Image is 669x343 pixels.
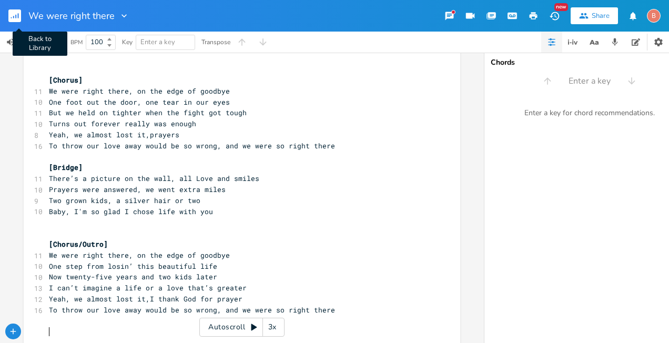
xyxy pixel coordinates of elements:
button: New [544,6,565,25]
span: Yeah, we almost lost it,prayers [49,130,179,139]
div: Key [122,39,133,45]
span: I can’t imagine a life or a love that’s greater [49,283,247,292]
span: [Bridge] [49,163,83,172]
span: Prayers were answered, we went extra miles [49,185,226,194]
div: New [554,3,568,11]
span: One foot out the door, one tear in our eyes [49,97,230,107]
span: Turns out forever really was enough [49,119,196,128]
button: B [647,4,661,28]
div: bjb3598 [647,9,661,23]
button: Share [571,7,618,24]
span: We were right there, on the edge of goodbye [49,86,230,96]
span: Enter a key [569,75,611,87]
span: Now twenty-five years and two kids later [49,272,217,281]
div: Autoscroll [199,318,285,337]
span: We were right there, on the edge of goodbye [49,250,230,260]
span: We were right there [28,11,115,21]
span: But we held on tighter when the fight got tough [49,108,247,117]
span: To throw our love away would be so wrong, and we were so right there [49,305,335,315]
span: Yeah, we almost lost it,I thank God for prayer [49,294,242,304]
span: One step from losin’ this beautiful life [49,261,217,271]
span: There’s a picture on the wall, all Love and smiles [49,174,259,183]
div: BPM [70,39,83,45]
span: Enter a key [140,37,175,47]
button: Back to Library [8,3,29,28]
span: Baby, I'm so glad I chose life with you [49,207,213,216]
span: Two grown kids, a silver hair or two [49,196,200,205]
div: 3x [263,318,282,337]
span: To throw our love away would be so wrong, and we were so right there [49,141,335,150]
div: Transpose [201,39,230,45]
div: Share [592,11,610,21]
span: [Chorus] [49,75,83,85]
span: [Chorus/Outro] [49,239,108,249]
